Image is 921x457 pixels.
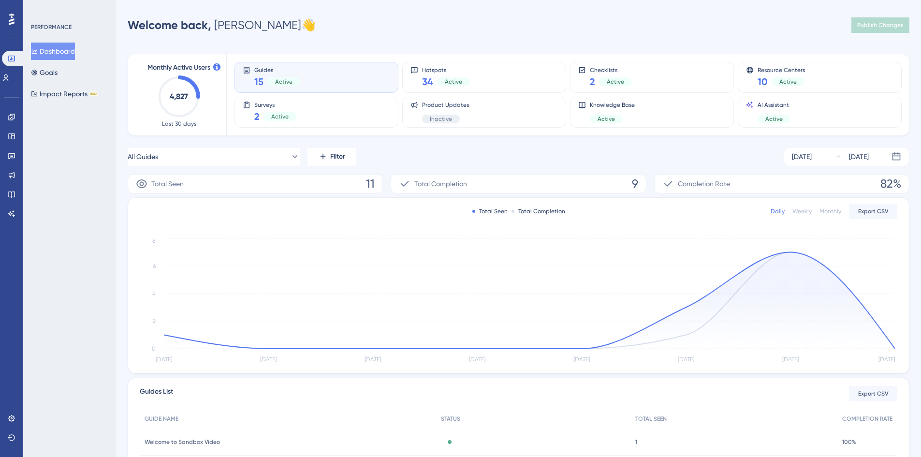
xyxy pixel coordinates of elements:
[307,147,356,166] button: Filter
[765,115,783,123] span: Active
[145,438,220,446] span: Welcome to Sandbox Video
[31,64,58,81] button: Goals
[422,66,470,73] span: Hotspots
[792,207,812,215] div: Weekly
[254,110,260,123] span: 2
[782,356,799,363] tspan: [DATE]
[858,390,889,398] span: Export CSV
[857,21,904,29] span: Publish Changes
[254,66,300,73] span: Guides
[880,176,901,192] span: 82%
[849,204,897,219] button: Export CSV
[156,356,172,363] tspan: [DATE]
[414,178,467,190] span: Total Completion
[469,356,485,363] tspan: [DATE]
[512,207,565,215] div: Total Completion
[779,78,797,86] span: Active
[260,356,277,363] tspan: [DATE]
[430,115,452,123] span: Inactive
[153,263,156,269] tspan: 6
[128,18,211,32] span: Welcome back,
[842,438,856,446] span: 100%
[366,176,375,192] span: 11
[31,23,72,31] div: PERFORMANCE
[792,151,812,162] div: [DATE]
[128,147,300,166] button: All Guides
[858,207,889,215] span: Export CSV
[422,75,433,88] span: 34
[151,178,184,190] span: Total Seen
[152,237,156,244] tspan: 8
[140,386,173,401] span: Guides List
[842,415,892,423] span: COMPLETION RATE
[162,120,196,128] span: Last 30 days
[271,113,289,120] span: Active
[590,66,632,73] span: Checklists
[441,415,460,423] span: STATUS
[153,318,156,324] tspan: 2
[590,75,595,88] span: 2
[445,78,462,86] span: Active
[758,66,805,73] span: Resource Centers
[330,151,345,162] span: Filter
[635,438,637,446] span: 1
[851,17,909,33] button: Publish Changes
[590,101,635,109] span: Knowledge Base
[678,356,694,363] tspan: [DATE]
[878,356,895,363] tspan: [DATE]
[819,207,841,215] div: Monthly
[849,386,897,401] button: Export CSV
[758,101,790,109] span: AI Assistant
[771,207,785,215] div: Daily
[145,415,178,423] span: GUIDE NAME
[472,207,508,215] div: Total Seen
[607,78,624,86] span: Active
[254,101,296,108] span: Surveys
[598,115,615,123] span: Active
[849,151,869,162] div: [DATE]
[147,62,210,74] span: Monthly Active Users
[365,356,381,363] tspan: [DATE]
[678,178,730,190] span: Completion Rate
[758,75,768,88] span: 10
[152,290,156,297] tspan: 4
[635,415,667,423] span: TOTAL SEEN
[573,356,590,363] tspan: [DATE]
[422,101,469,109] span: Product Updates
[254,75,263,88] span: 15
[89,91,98,96] div: BETA
[152,345,156,352] tspan: 0
[31,85,98,103] button: Impact ReportsBETA
[128,151,158,162] span: All Guides
[31,43,75,60] button: Dashboard
[170,92,188,101] text: 4,827
[128,17,316,33] div: [PERSON_NAME] 👋
[275,78,292,86] span: Active
[632,176,638,192] span: 9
